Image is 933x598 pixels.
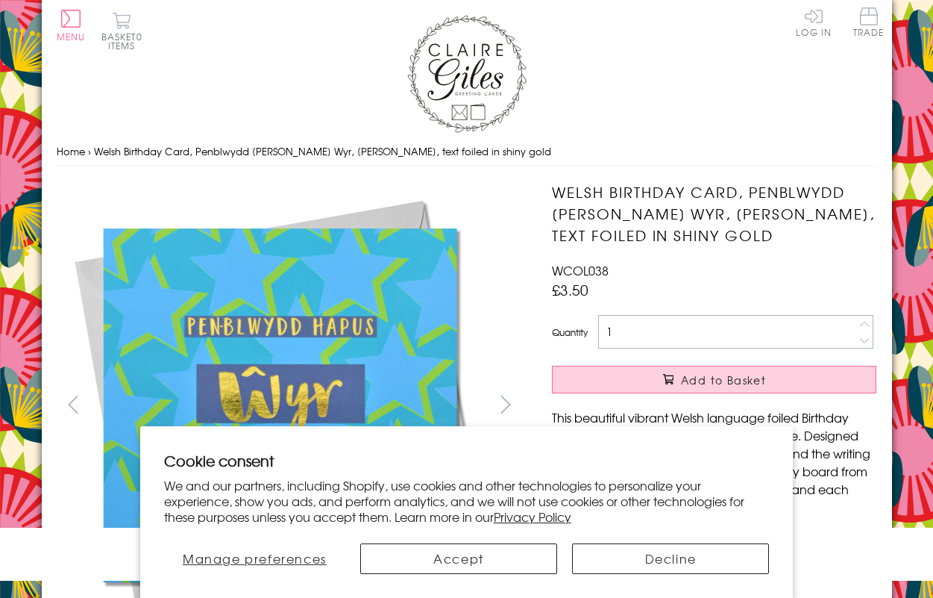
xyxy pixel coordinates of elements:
[552,279,588,300] span: £3.50
[552,408,876,516] p: This beautiful vibrant Welsh language foiled Birthday card is from the amazing Colour Pop range. ...
[681,373,766,387] span: Add to Basket
[57,30,86,43] span: Menu
[552,181,876,246] h1: Welsh Birthday Card, Penblwydd [PERSON_NAME] Wyr, [PERSON_NAME], text foiled in shiny gold
[101,12,142,50] button: Basket0 items
[853,7,885,40] a: Trade
[164,478,770,524] p: We and our partners, including Shopify, use cookies and other technologies to personalize your ex...
[94,144,551,158] span: Welsh Birthday Card, Penblwydd [PERSON_NAME] Wyr, [PERSON_NAME], text foiled in shiny gold
[164,544,345,574] button: Manage preferences
[57,137,877,167] nav: breadcrumbs
[552,261,609,279] span: WCOL038
[360,544,557,574] button: Accept
[57,144,85,158] a: Home
[572,544,769,574] button: Decline
[494,508,571,526] a: Privacy Policy
[407,15,527,133] img: Claire Giles Greetings Cards
[88,144,91,158] span: ›
[57,10,86,41] button: Menu
[796,7,832,37] a: Log In
[164,450,770,471] h2: Cookie consent
[853,7,885,37] span: Trade
[57,387,90,421] button: prev
[183,549,327,567] span: Manage preferences
[108,30,142,52] span: 0 items
[489,387,522,421] button: next
[552,366,876,393] button: Add to Basket
[552,326,588,339] label: Quantity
